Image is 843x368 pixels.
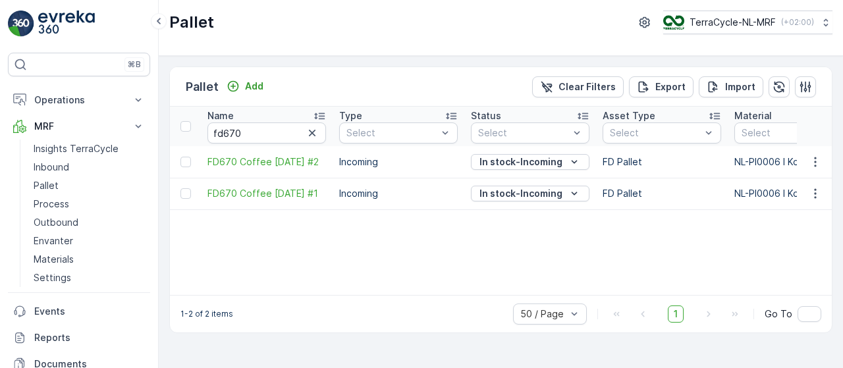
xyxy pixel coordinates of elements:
a: Process [28,195,150,213]
a: FD670 Coffee 05.06.25 #1 [207,187,326,200]
p: Process [34,197,69,211]
img: TC_v739CUj.png [663,15,684,30]
p: Clear Filters [558,80,616,93]
td: Incoming [333,178,464,209]
input: Search [207,122,326,144]
p: Materials [34,253,74,266]
a: Events [8,298,150,325]
a: Pallet [28,176,150,195]
button: Import [699,76,763,97]
p: Settings [34,271,71,284]
p: Select [478,126,569,140]
p: Pallet [186,78,219,96]
span: FD670 Coffee [DATE] #2 [207,155,326,169]
a: Materials [28,250,150,269]
p: Select [610,126,701,140]
p: Type [339,109,362,122]
p: MRF [34,120,124,133]
a: Envanter [28,232,150,250]
p: Operations [34,93,124,107]
p: Status [471,109,501,122]
div: Toggle Row Selected [180,188,191,199]
a: Insights TerraCycle [28,140,150,158]
p: Inbound [34,161,69,174]
p: Insights TerraCycle [34,142,119,155]
button: Export [629,76,693,97]
button: Add [221,78,269,94]
p: Material [734,109,772,122]
p: Export [655,80,686,93]
span: FD670 Coffee [DATE] #1 [207,187,326,200]
p: Add [245,80,263,93]
button: TerraCycle-NL-MRF(+02:00) [663,11,832,34]
a: Inbound [28,158,150,176]
img: logo_light-DOdMpM7g.png [38,11,95,37]
a: Settings [28,269,150,287]
p: 1-2 of 2 items [180,309,233,319]
button: MRF [8,113,150,140]
p: Select [742,126,834,140]
p: TerraCycle-NL-MRF [690,16,776,29]
p: ( +02:00 ) [781,17,814,28]
td: FD Pallet [596,178,728,209]
p: ⌘B [128,59,141,70]
p: Select [346,126,437,140]
td: FD Pallet [596,146,728,178]
p: Asset Type [603,109,655,122]
p: In stock-Incoming [479,155,562,169]
button: In stock-Incoming [471,154,589,170]
p: Pallet [34,179,59,192]
img: logo [8,11,34,37]
p: Import [725,80,755,93]
p: Reports [34,331,145,344]
span: 1 [668,305,684,323]
p: Name [207,109,234,122]
p: Envanter [34,234,73,248]
button: In stock-Incoming [471,186,589,201]
div: Toggle Row Selected [180,157,191,167]
a: Reports [8,325,150,351]
p: Pallet [169,12,214,33]
span: Go To [765,307,792,321]
p: Events [34,305,145,318]
p: Outbound [34,216,78,229]
td: Incoming [333,146,464,178]
button: Clear Filters [532,76,624,97]
p: In stock-Incoming [479,187,562,200]
a: Outbound [28,213,150,232]
button: Operations [8,87,150,113]
a: FD670 Coffee 05.06.25 #2 [207,155,326,169]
